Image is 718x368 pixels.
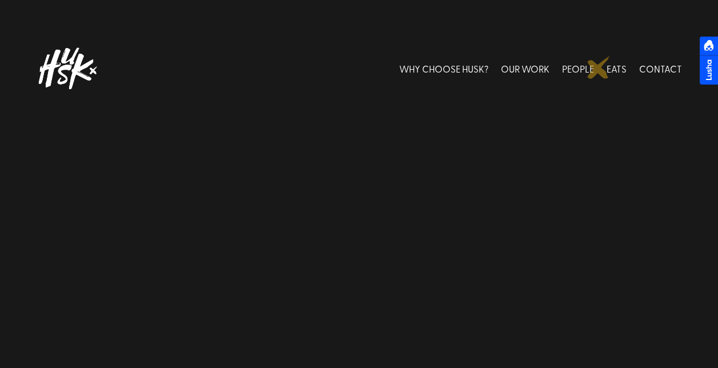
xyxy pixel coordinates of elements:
[607,43,627,94] a: EATS
[562,43,594,94] a: PEOPLE
[501,43,549,94] a: OUR WORK
[399,43,488,94] a: WHY CHOOSE HUSK?
[36,43,99,94] img: Husk logo
[639,43,682,94] a: CONTACT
